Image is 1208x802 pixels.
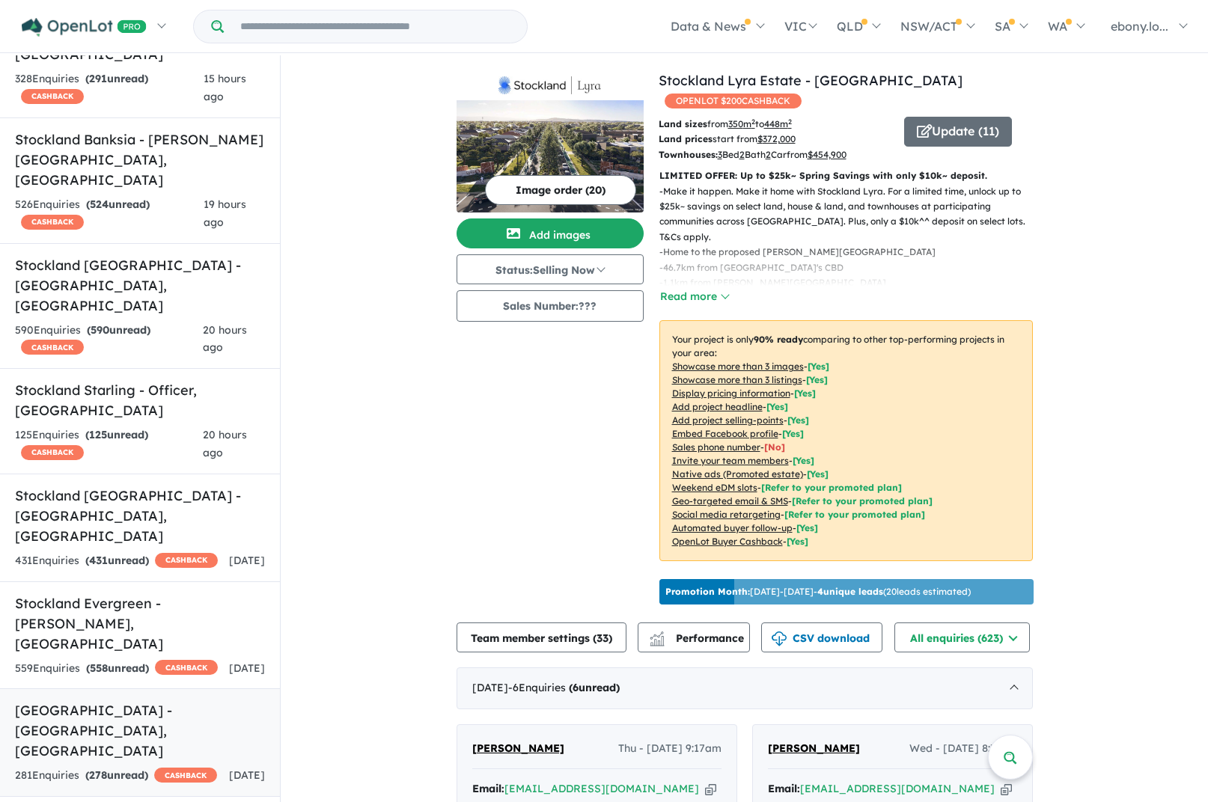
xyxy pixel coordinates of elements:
[86,198,150,211] strong: ( unread)
[203,428,247,459] span: 20 hours ago
[768,741,860,755] span: [PERSON_NAME]
[203,323,247,355] span: 20 hours ago
[665,586,750,597] b: Promotion Month:
[672,361,804,372] u: Showcase more than 3 images
[761,622,882,652] button: CSV download
[650,631,663,640] img: line-chart.svg
[788,117,792,126] sup: 2
[227,10,524,43] input: Try estate name, suburb, builder or developer
[659,168,1033,183] p: LIMITED OFFER: Up to $25k~ Spring Savings with only $10k~ deposit.
[739,149,745,160] u: 2
[672,509,781,520] u: Social media retargeting
[1001,781,1012,797] button: Copy
[764,118,792,129] u: 448 m
[85,428,148,441] strong: ( unread)
[15,380,265,420] h5: Stockland Starling - Officer , [GEOGRAPHIC_DATA]
[718,149,722,160] u: 3
[1111,19,1168,34] span: ebony.lo...
[85,554,149,567] strong: ( unread)
[457,622,626,652] button: Team member settings (33)
[21,445,84,460] span: CASHBACK
[793,455,814,466] span: [ Yes ]
[90,198,109,211] span: 524
[754,334,803,345] b: 90 % ready
[21,340,84,355] span: CASHBACK
[87,323,150,337] strong: ( unread)
[705,781,716,797] button: Copy
[808,149,846,160] u: $ 454,900
[672,536,783,547] u: OpenLot Buyer Cashback
[85,768,148,782] strong: ( unread)
[751,117,755,126] sup: 2
[457,667,1033,709] div: [DATE]
[15,593,265,654] h5: Stockland Evergreen - [PERSON_NAME] , [GEOGRAPHIC_DATA]
[672,522,793,533] u: Automated buyer follow-up
[728,118,755,129] u: 350 m
[659,117,893,132] p: from
[672,414,784,426] u: Add project selling-points
[15,767,217,785] div: 281 Enquir ies
[768,740,860,758] a: [PERSON_NAME]
[472,741,564,755] span: [PERSON_NAME]
[659,132,893,147] p: start from
[800,782,995,795] a: [EMAIL_ADDRESS][DOMAIN_NAME]
[569,681,620,694] strong: ( unread)
[22,18,147,37] img: Openlot PRO Logo White
[768,782,800,795] strong: Email:
[659,275,1045,290] p: - 1.1km from [PERSON_NAME][GEOGRAPHIC_DATA]
[772,631,787,646] img: download icon
[485,175,636,205] button: Image order (20)
[21,215,84,230] span: CASHBACK
[650,636,665,646] img: bar-chart.svg
[672,388,790,399] u: Display pricing information
[85,72,148,85] strong: ( unread)
[154,768,217,783] span: CASHBACK
[659,288,730,305] button: Read more
[764,441,785,453] span: [ No ]
[794,388,816,399] span: [ Yes ]
[89,554,108,567] span: 431
[894,622,1030,652] button: All enquiries (623)
[672,401,763,412] u: Add project headline
[91,323,109,337] span: 590
[755,118,792,129] span: to
[784,509,925,520] span: [Refer to your promoted plan]
[659,118,707,129] b: Land sizes
[807,468,829,480] span: [Yes]
[472,782,504,795] strong: Email:
[659,320,1033,561] p: Your project is only comparing to other top-performing projects in your area: - - - - - - - - - -...
[457,70,644,212] a: Stockland Lyra Estate - Beveridge LogoStockland Lyra Estate - Beveridge
[766,149,771,160] u: 2
[15,196,204,232] div: 526 Enquir ies
[457,254,644,284] button: Status:Selling Now
[155,553,218,568] span: CASHBACK
[463,76,638,94] img: Stockland Lyra Estate - Beveridge Logo
[457,100,644,212] img: Stockland Lyra Estate - Beveridge
[659,184,1045,245] p: - Make it happen. Make it home with Stockland Lyra. For a limited time, unlock up to $25k~ saving...
[457,290,644,322] button: Sales Number:???
[89,72,107,85] span: 291
[573,681,579,694] span: 6
[761,482,902,493] span: [Refer to your promoted plan]
[766,401,788,412] span: [ Yes ]
[15,129,265,190] h5: Stockland Banksia - [PERSON_NAME][GEOGRAPHIC_DATA] , [GEOGRAPHIC_DATA]
[659,149,718,160] b: Townhouses:
[90,661,108,675] span: 558
[672,482,757,493] u: Weekend eDM slots
[597,631,608,645] span: 33
[86,661,149,675] strong: ( unread)
[89,428,107,441] span: 125
[15,552,218,570] div: 431 Enquir ies
[652,631,744,645] span: Performance
[817,586,883,597] b: 4 unique leads
[808,361,829,372] span: [ Yes ]
[796,522,818,533] span: [Yes]
[659,245,1045,260] p: - Home to the proposed [PERSON_NAME][GEOGRAPHIC_DATA]
[508,681,620,694] span: - 6 Enquir ies
[15,700,265,761] h5: [GEOGRAPHIC_DATA] - [GEOGRAPHIC_DATA] , [GEOGRAPHIC_DATA]
[15,426,203,462] div: 125 Enquir ies
[89,768,107,782] span: 278
[229,554,265,567] span: [DATE]
[229,661,265,675] span: [DATE]
[909,740,1017,758] span: Wed - [DATE] 8:33pm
